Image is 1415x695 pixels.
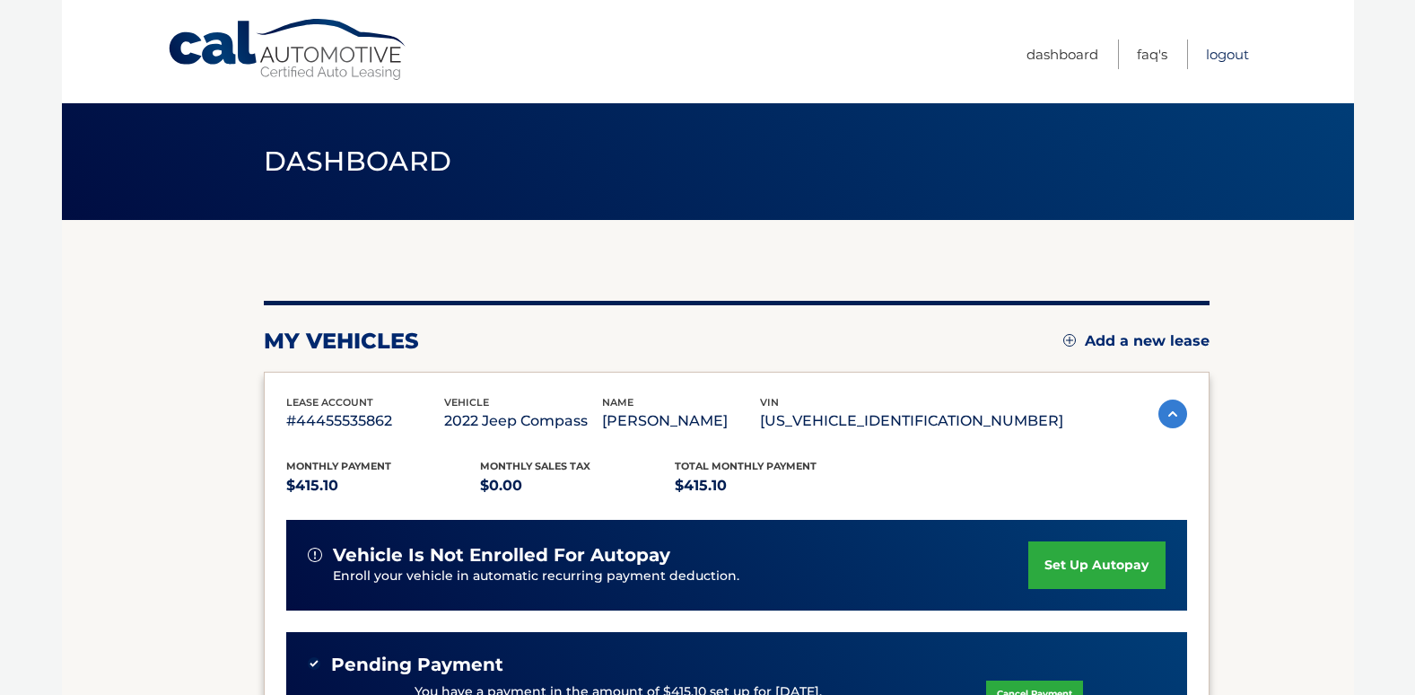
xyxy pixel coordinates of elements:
[1158,400,1187,428] img: accordion-active.svg
[333,567,1029,586] p: Enroll your vehicle in automatic recurring payment deduction.
[264,145,452,178] span: Dashboard
[760,409,1063,434] p: [US_VEHICLE_IDENTIFICATION_NUMBER]
[167,18,409,82] a: Cal Automotive
[264,328,419,355] h2: my vehicles
[602,396,633,409] span: name
[1028,541,1165,589] a: set up autopay
[444,396,489,409] span: vehicle
[675,473,869,498] p: $415.10
[480,473,675,498] p: $0.00
[286,409,444,434] p: #44455535862
[1063,332,1210,350] a: Add a new lease
[1206,40,1249,69] a: Logout
[444,409,602,434] p: 2022 Jeep Compass
[760,396,779,409] span: vin
[286,473,481,498] p: $415.10
[331,654,503,676] span: Pending Payment
[480,460,590,472] span: Monthly sales Tax
[1137,40,1167,69] a: FAQ's
[286,396,373,409] span: lease account
[602,409,760,434] p: [PERSON_NAME]
[333,544,670,567] span: vehicle is not enrolled for autopay
[675,460,817,472] span: Total Monthly Payment
[1026,40,1098,69] a: Dashboard
[1063,334,1076,347] img: add.svg
[286,460,391,472] span: Monthly Payment
[308,657,320,670] img: check-green.svg
[308,548,322,562] img: alert-white.svg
